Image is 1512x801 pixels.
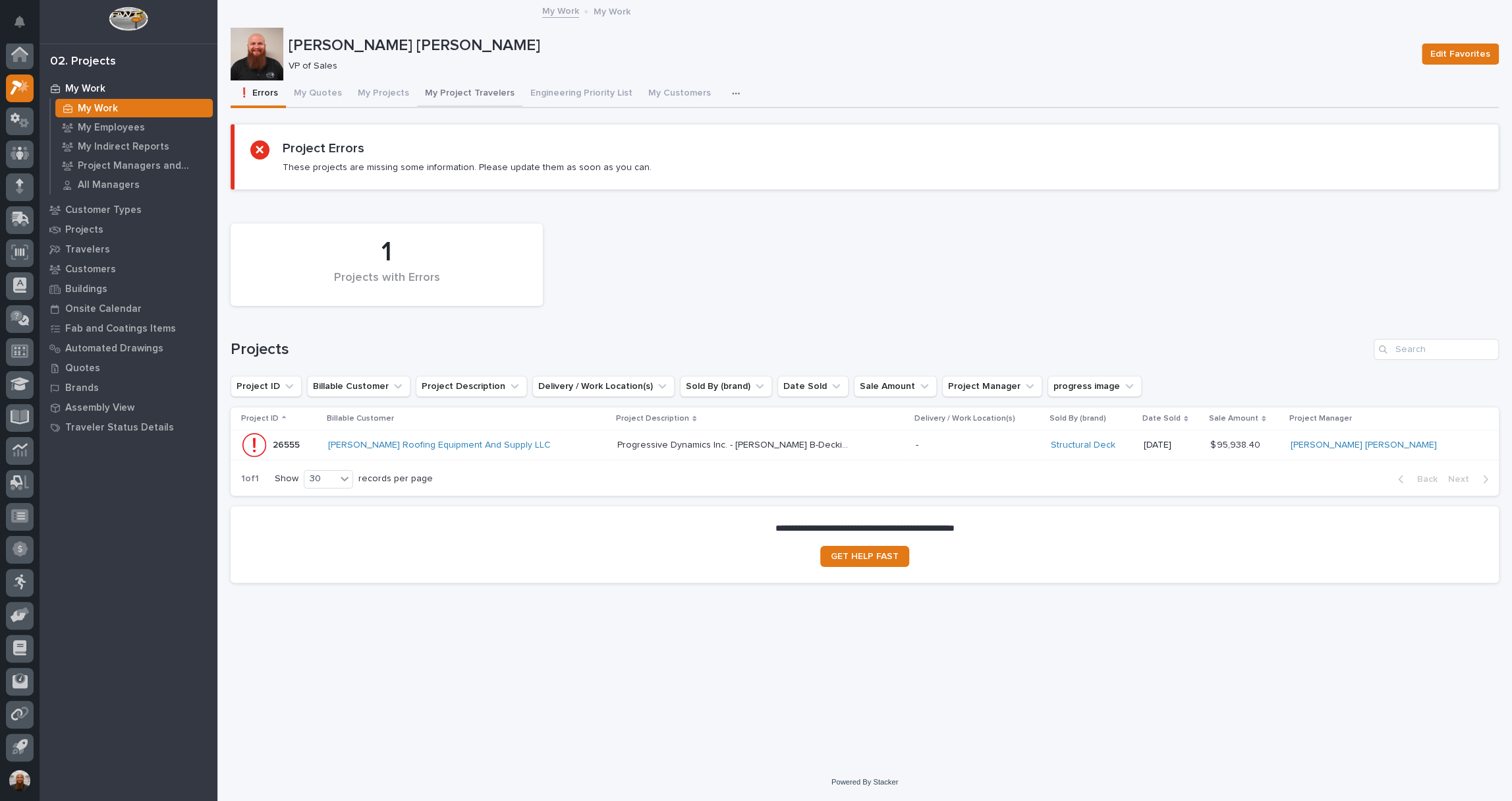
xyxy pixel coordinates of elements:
[231,80,286,108] button: ❗ Errors
[1051,440,1115,451] a: Structural Deck
[532,376,675,397] button: Delivery / Work Location(s)
[1409,473,1438,485] span: Back
[40,259,217,279] a: Customers
[358,473,433,485] p: records per page
[40,378,217,398] a: Brands
[51,175,217,194] a: All Managers
[327,411,394,426] p: Billable Customer
[231,340,1368,359] h1: Projects
[617,437,851,451] p: Progressive Dynamics Inc. - [PERSON_NAME] B-Decking
[109,7,148,31] img: Workspace Logo
[350,80,417,108] button: My Projects
[40,417,217,437] a: Traveler Status Details
[65,363,100,374] p: Quotes
[417,80,522,108] button: My Project Travelers
[241,411,279,426] p: Project ID
[40,398,217,417] a: Assembly View
[40,279,217,299] a: Buildings
[616,411,689,426] p: Project Description
[594,3,630,18] p: My Work
[289,61,1406,72] p: VP of Sales
[914,411,1015,426] p: Delivery / Work Location(s)
[65,303,142,315] p: Onsite Calendar
[275,473,298,485] p: Show
[65,323,176,335] p: Fab and Coatings Items
[831,552,899,561] span: GET HELP FAST
[51,118,217,136] a: My Employees
[78,122,145,134] p: My Employees
[6,767,34,794] button: users-avatar
[50,55,116,69] div: 02. Projects
[1422,44,1499,65] button: Edit Favorites
[1210,437,1263,451] p: $ 95,938.40
[1142,411,1181,426] p: Date Sold
[283,162,652,173] p: These projects are missing some information. Please update them as soon as you can.
[78,160,208,172] p: Project Managers and Engineers
[253,271,520,299] div: Projects with Errors
[40,78,217,98] a: My Work
[1048,376,1142,397] button: progress image
[231,430,1499,460] tr: 2655526555 [PERSON_NAME] Roofing Equipment And Supply LLC Progressive Dynamics Inc. - [PERSON_NAM...
[854,376,937,397] button: Sale Amount
[1289,411,1351,426] p: Project Manager
[289,36,1411,55] p: [PERSON_NAME] [PERSON_NAME]
[65,422,174,434] p: Traveler Status Details
[65,343,163,355] p: Automated Drawings
[286,80,350,108] button: My Quotes
[65,283,107,295] p: Buildings
[1374,339,1499,360] input: Search
[6,8,34,36] button: Notifications
[65,204,142,216] p: Customer Types
[416,376,527,397] button: Project Description
[51,99,217,117] a: My Work
[51,156,217,175] a: Project Managers and Engineers
[78,179,140,191] p: All Managers
[640,80,719,108] button: My Customers
[777,376,849,397] button: Date Sold
[40,338,217,358] a: Automated Drawings
[40,220,217,239] a: Projects
[40,200,217,220] a: Customer Types
[253,236,520,269] div: 1
[942,376,1042,397] button: Project Manager
[273,437,302,451] p: 26555
[65,264,116,276] p: Customers
[283,140,364,156] h2: Project Errors
[51,137,217,156] a: My Indirect Reports
[65,83,105,95] p: My Work
[916,440,1040,451] p: -
[65,244,110,256] p: Travelers
[680,376,772,397] button: Sold By (brand)
[542,3,579,18] a: My Work
[78,103,118,115] p: My Work
[1387,473,1443,485] button: Back
[231,463,269,495] p: 1 of 1
[40,318,217,338] a: Fab and Coatings Items
[820,546,909,567] a: GET HELP FAST
[1209,411,1258,426] p: Sale Amount
[307,376,410,397] button: Billable Customer
[1050,411,1106,426] p: Sold By (brand)
[40,299,217,318] a: Onsite Calendar
[65,382,99,394] p: Brands
[65,224,103,236] p: Projects
[1443,473,1499,485] button: Next
[40,239,217,259] a: Travelers
[231,376,302,397] button: Project ID
[304,472,336,486] div: 30
[522,80,640,108] button: Engineering Priority List
[40,358,217,378] a: Quotes
[78,141,169,153] p: My Indirect Reports
[16,16,34,37] div: Notifications
[328,440,551,451] a: [PERSON_NAME] Roofing Equipment And Supply LLC
[65,402,134,414] p: Assembly View
[1290,440,1436,451] a: [PERSON_NAME] [PERSON_NAME]
[1448,473,1477,485] span: Next
[1144,440,1200,451] p: [DATE]
[1430,46,1490,62] span: Edit Favorites
[831,778,898,786] a: Powered By Stacker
